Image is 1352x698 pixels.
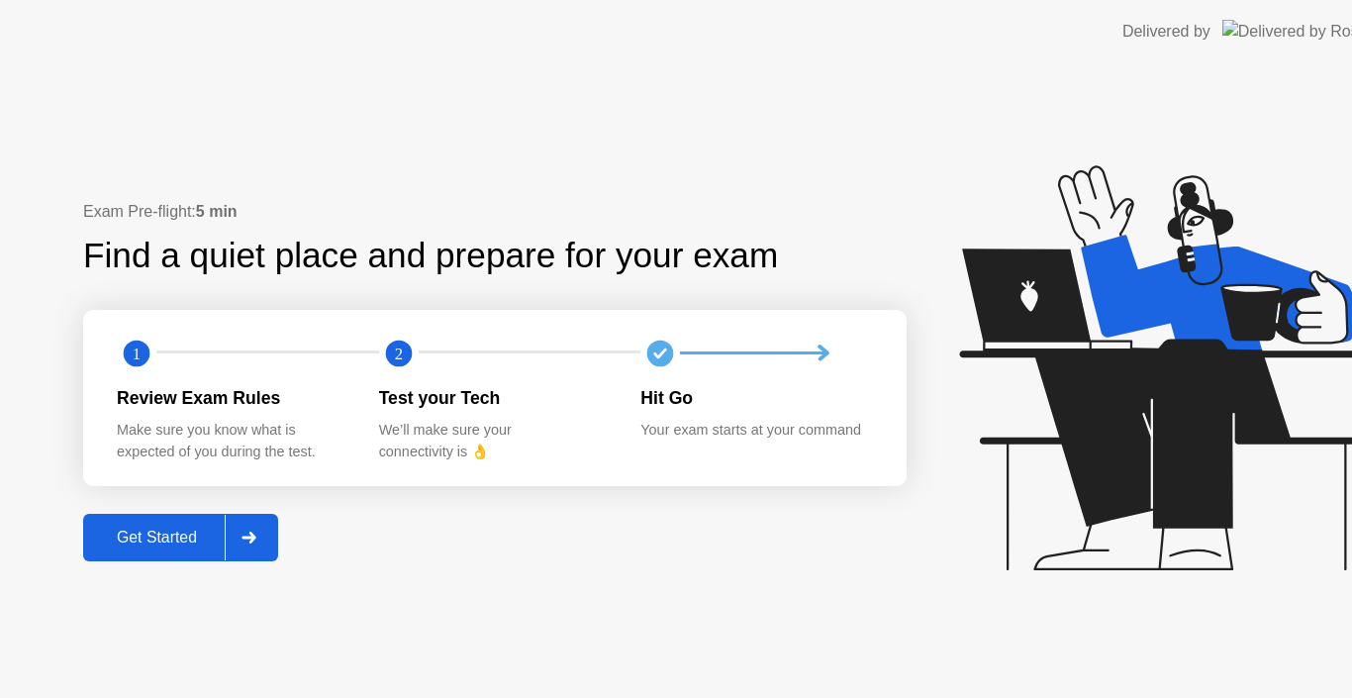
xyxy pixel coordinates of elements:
[640,420,871,442] div: Your exam starts at your command
[379,385,610,411] div: Test your Tech
[83,514,278,561] button: Get Started
[379,420,610,462] div: We’ll make sure your connectivity is 👌
[133,344,141,362] text: 1
[395,344,403,362] text: 2
[117,420,347,462] div: Make sure you know what is expected of you during the test.
[1122,20,1210,44] div: Delivered by
[196,203,238,220] b: 5 min
[83,230,781,282] div: Find a quiet place and prepare for your exam
[89,529,225,547] div: Get Started
[640,385,871,411] div: Hit Go
[83,200,907,224] div: Exam Pre-flight:
[117,385,347,411] div: Review Exam Rules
